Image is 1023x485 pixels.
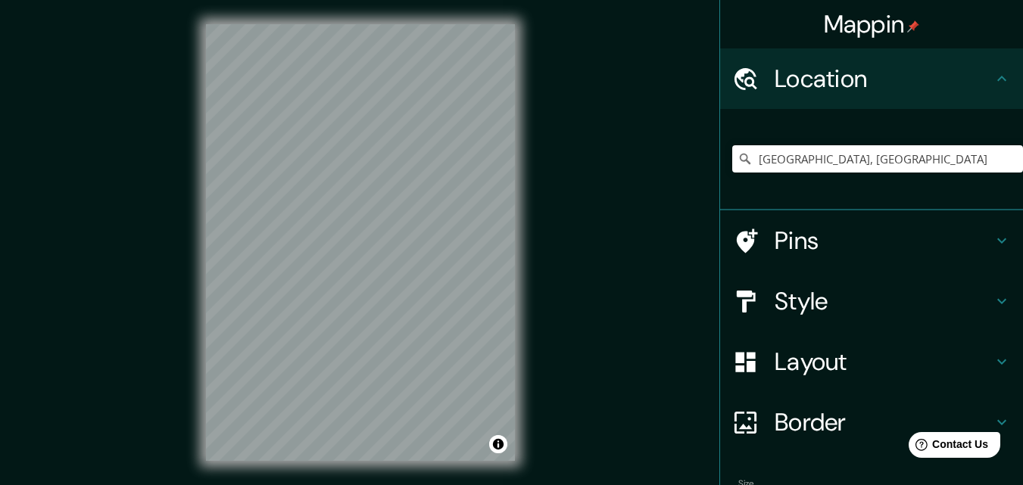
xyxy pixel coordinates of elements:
[720,48,1023,109] div: Location
[888,426,1006,468] iframe: Help widget launcher
[206,24,515,461] canvas: Map
[720,392,1023,452] div: Border
[732,145,1023,173] input: Pick your city or area
[775,225,993,256] h4: Pins
[720,331,1023,392] div: Layout
[907,20,919,33] img: pin-icon.png
[720,210,1023,271] div: Pins
[489,435,507,453] button: Toggle attribution
[824,9,920,39] h4: Mappin
[720,271,1023,331] div: Style
[775,64,993,94] h4: Location
[775,286,993,316] h4: Style
[775,347,993,377] h4: Layout
[775,407,993,437] h4: Border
